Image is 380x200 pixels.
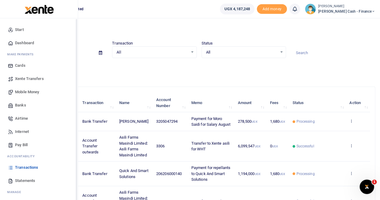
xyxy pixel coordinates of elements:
[15,27,24,33] span: Start
[279,120,285,123] small: UGX
[5,23,73,36] a: Start
[15,142,28,148] span: Pay Bill
[346,94,370,112] th: Action: activate to sort column ascending
[270,171,285,176] span: 1,680
[296,143,314,149] span: Successful
[15,40,34,46] span: Dashboard
[156,119,178,124] span: 3205047294
[119,135,148,157] span: Asili Farms Masindi Limited: Asili Farms Masindi Limited
[15,178,35,184] span: Statements
[279,172,285,176] small: UGX
[5,138,73,152] a: Pay Bill
[238,144,260,148] span: 6,099,547
[217,4,257,14] li: Wallet ballance
[10,190,21,194] span: anage
[305,4,316,14] img: profile-user
[15,115,28,122] span: Airtime
[79,94,116,112] th: Transaction: activate to sort column ascending
[372,180,377,184] span: 1
[117,49,188,55] span: All
[23,26,375,32] h4: Transactions
[254,172,260,176] small: UGX
[238,171,260,176] span: 1,194,000
[272,145,278,148] small: UGX
[257,4,287,14] li: Toup your wallet
[191,141,230,152] span: Transfer to Xente asili for WHT
[116,94,153,112] th: Name: activate to sort column ascending
[254,145,260,148] small: UGX
[82,171,107,176] span: Bank Transfer
[82,119,107,124] span: Bank Transfer
[234,94,266,112] th: Amount: activate to sort column ascending
[224,6,250,12] span: UGX 4,187,248
[5,161,73,174] a: Transactions
[119,168,148,179] span: Quick And Smart Solutions
[5,125,73,138] a: Internet
[5,187,73,197] li: M
[15,102,26,108] span: Banks
[289,94,346,112] th: Status: activate to sort column ascending
[15,89,39,95] span: Mobile Money
[156,171,182,176] span: 206206000140
[257,6,287,11] a: Add money
[5,99,73,112] a: Banks
[5,59,73,72] a: Cards
[206,49,277,55] span: All
[82,138,99,154] span: Account Transfer outwards
[112,40,133,46] label: Transaction
[5,174,73,187] a: Statements
[238,119,257,124] span: 278,500
[305,4,375,14] a: profile-user [PERSON_NAME] [PERSON_NAME] Cash - Finance
[12,154,35,158] span: countability
[5,152,73,161] li: Ac
[15,165,38,171] span: Transactions
[270,119,285,124] span: 1,680
[220,4,254,14] a: UGX 4,187,248
[153,94,188,112] th: Account Number: activate to sort column ascending
[5,50,73,59] li: M
[5,36,73,50] a: Dashboard
[251,120,257,123] small: UGX
[23,65,375,72] p: Download
[191,165,230,182] span: Payment for repellants to Quick And Smart Solutions
[15,63,26,69] span: Cards
[296,119,315,124] span: Processing
[318,9,375,14] span: [PERSON_NAME] Cash - Finance
[318,4,375,9] small: [PERSON_NAME]
[202,40,213,46] label: Status
[5,72,73,85] a: Xente Transfers
[296,171,315,177] span: Processing
[266,94,289,112] th: Fees: activate to sort column ascending
[15,129,29,135] span: Internet
[191,116,230,127] span: Payment for Moro Saidi for Salary August
[188,94,234,112] th: Memo: activate to sort column ascending
[156,144,165,148] span: 3306
[291,48,375,58] input: Search
[119,119,148,124] span: [PERSON_NAME]
[270,144,278,148] span: 0
[5,85,73,99] a: Mobile Money
[24,7,54,11] a: logo-small logo-large logo-large
[257,4,287,14] span: Add money
[25,5,54,14] img: logo-large
[5,112,73,125] a: Airtime
[360,180,374,194] iframe: Intercom live chat
[15,76,44,82] span: Xente Transfers
[10,52,34,57] span: ake Payments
